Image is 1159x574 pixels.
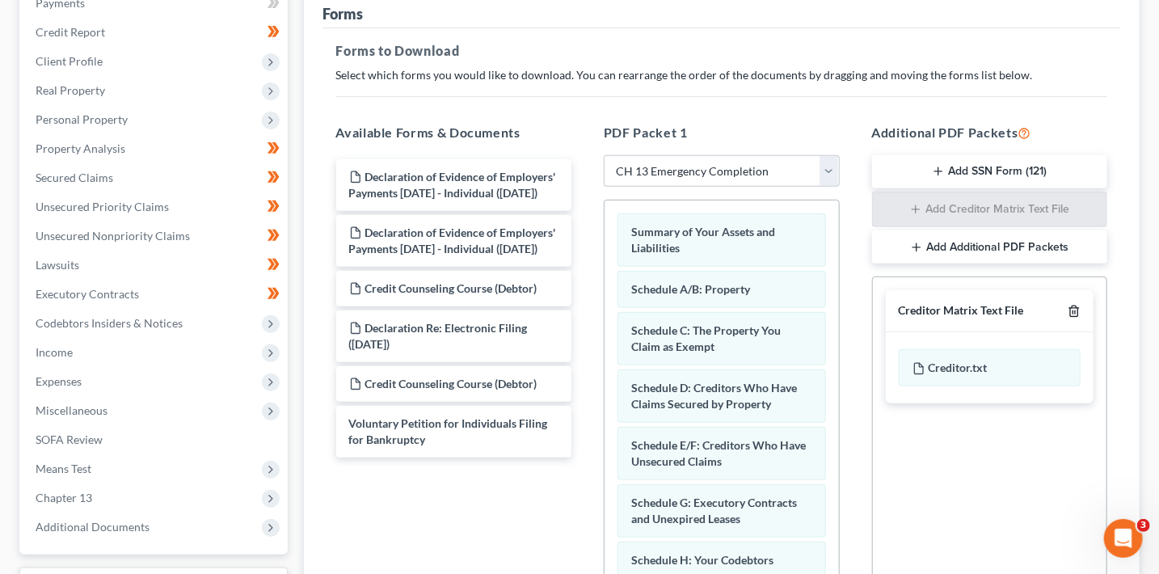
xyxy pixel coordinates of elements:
span: Schedule H: Your Codebtors [631,553,773,567]
span: Expenses [36,374,82,388]
span: Executory Contracts [36,287,139,301]
h5: Available Forms & Documents [336,123,572,142]
span: Schedule G: Executory Contracts and Unexpired Leases [631,496,797,525]
a: Credit Report [23,18,288,47]
h5: Forms to Download [336,41,1108,61]
span: Summary of Your Assets and Liabilities [631,225,775,255]
span: Declaration Re: Electronic Filing ([DATE]) [349,321,528,351]
h5: PDF Packet 1 [604,123,840,142]
a: SOFA Review [23,425,288,454]
span: Credit Report [36,25,105,39]
button: Add Creditor Matrix Text File [872,192,1108,227]
iframe: Intercom live chat [1104,519,1143,558]
span: Declaration of Evidence of Employers' Payments [DATE] - Individual ([DATE]) [349,170,556,200]
a: Lawsuits [23,251,288,280]
span: Additional Documents [36,520,150,534]
span: Means Test [36,462,91,475]
span: Schedule C: The Property You Claim as Exempt [631,323,781,353]
a: Secured Claims [23,163,288,192]
span: Chapter 13 [36,491,92,504]
span: Voluntary Petition for Individuals Filing for Bankruptcy [349,416,548,446]
span: Real Property [36,83,105,97]
a: Unsecured Nonpriority Claims [23,222,288,251]
div: Creditor.txt [899,349,1081,386]
button: Add Additional PDF Packets [872,230,1108,264]
a: Property Analysis [23,134,288,163]
span: Credit Counseling Course (Debtor) [365,281,537,295]
span: Miscellaneous [36,403,107,417]
span: 3 [1137,519,1150,532]
span: Unsecured Priority Claims [36,200,169,213]
span: Schedule A/B: Property [631,282,750,296]
span: Personal Property [36,112,128,126]
div: Creditor Matrix Text File [899,303,1024,319]
span: Income [36,345,73,359]
span: SOFA Review [36,433,103,446]
span: Unsecured Nonpriority Claims [36,229,190,243]
span: Credit Counseling Course (Debtor) [365,377,537,390]
span: Client Profile [36,54,103,68]
span: Lawsuits [36,258,79,272]
span: Schedule E/F: Creditors Who Have Unsecured Claims [631,438,806,468]
span: Declaration of Evidence of Employers' Payments [DATE] - Individual ([DATE]) [349,226,556,255]
div: Forms [323,4,364,23]
a: Unsecured Priority Claims [23,192,288,222]
span: Codebtors Insiders & Notices [36,316,183,330]
span: Property Analysis [36,141,125,155]
span: Secured Claims [36,171,113,184]
p: Select which forms you would like to download. You can rearrange the order of the documents by dr... [336,67,1108,83]
span: Schedule D: Creditors Who Have Claims Secured by Property [631,381,797,411]
button: Add SSN Form (121) [872,155,1108,189]
a: Executory Contracts [23,280,288,309]
h5: Additional PDF Packets [872,123,1108,142]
